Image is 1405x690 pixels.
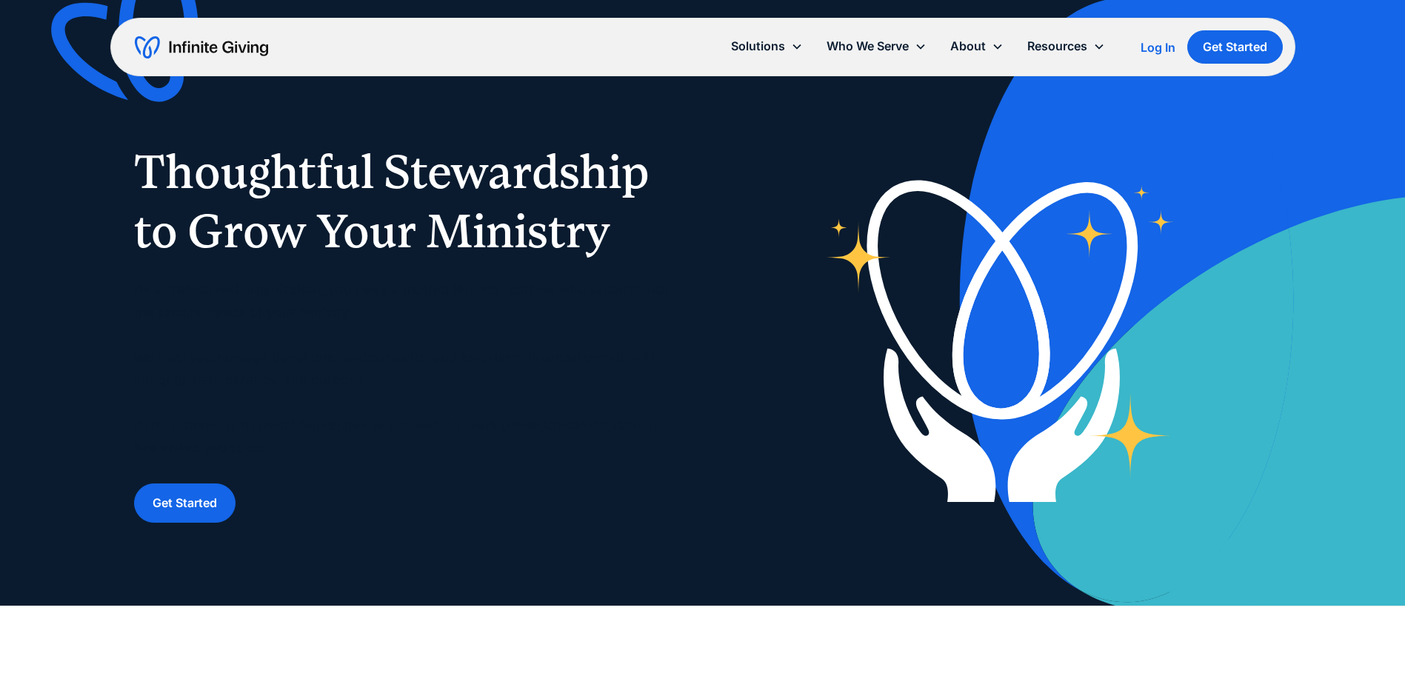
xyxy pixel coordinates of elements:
[134,483,236,523] a: Get Started
[1141,38,1175,56] a: Log In
[1187,30,1283,64] a: Get Started
[134,418,653,456] strong: Build a stronger financial foundation to support the work [DEMOGRAPHIC_DATA] has called you to do.
[134,278,673,460] p: As a faith-based organization, you need a trusted financial partner who understands the unique ne...
[827,36,909,56] div: Who We Serve
[1141,41,1175,53] div: Log In
[731,36,785,56] div: Solutions
[812,143,1192,523] img: nonprofit donation platform for faith-based organizations and ministries
[1027,36,1087,56] div: Resources
[950,36,986,56] div: About
[134,142,673,261] h1: Thoughtful Stewardship to Grow Your Ministry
